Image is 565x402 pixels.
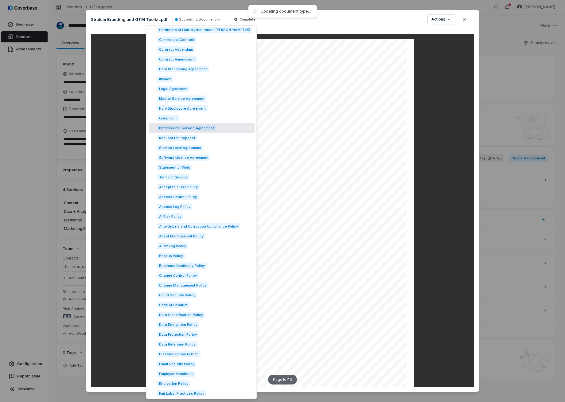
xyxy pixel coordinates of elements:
[157,184,200,190] span: Acceptable Use Policy
[240,17,255,22] span: Complete
[157,174,189,180] span: Terms of Service
[157,194,199,200] span: Access Control Policy
[157,213,183,220] span: AI Risk Policy
[157,204,192,210] span: Access Log Policy
[157,331,199,338] span: Data Protection Policy
[157,105,208,111] span: Non-Disclosure Agreement
[157,243,188,249] span: Audit Log Policy
[157,302,189,308] span: Code of Conduct
[157,125,216,131] span: Professional Service Agreement
[157,272,199,279] span: Change Control Policy
[157,371,195,377] span: Employee Handbook
[157,233,205,239] span: Asset Management Policy
[157,223,240,229] span: Anti-Bribery and Corruption Compliance Policy
[157,322,199,328] span: Data Encryption Policy
[173,16,222,23] button: Supporting Document
[157,282,208,288] span: Change Management Policy
[157,66,209,72] span: Data Processing Agreement
[431,17,445,22] span: Actions
[157,46,195,53] span: Contract Addendum
[157,341,197,347] span: Data Retention Policy
[428,15,455,24] button: Actions
[157,361,196,367] span: Email Security Policy
[157,381,190,387] span: Encryption Policy
[157,145,203,151] span: Service Level Agreement
[157,263,207,269] span: Business Continuity Policy
[157,115,179,121] span: Order Form
[157,390,206,396] span: Fair Labor Practices Policy
[157,135,197,141] span: Request for Proposal
[157,86,189,92] span: Legal Agreement
[157,164,192,170] span: Statement of Work
[157,96,206,102] span: Master Service Agreement
[157,292,197,298] span: Cloud Security Policy
[157,351,201,357] span: Disaster Recovery Plan
[261,9,311,14] div: Updating document type...
[157,37,197,43] span: Commercial Contract
[157,76,173,82] span: Invoice
[157,154,210,161] span: Software License Agreement
[157,27,252,33] span: Certificate of Liability Insurance ([PERSON_NAME] 25)
[157,253,185,259] span: Backup Policy
[157,56,197,62] span: Contract Amendment
[268,375,297,384] div: Page 1 of 10
[91,17,168,22] p: Stratum Branding and GTM Toolkit.pdf
[157,312,205,318] span: Data Classification Policy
